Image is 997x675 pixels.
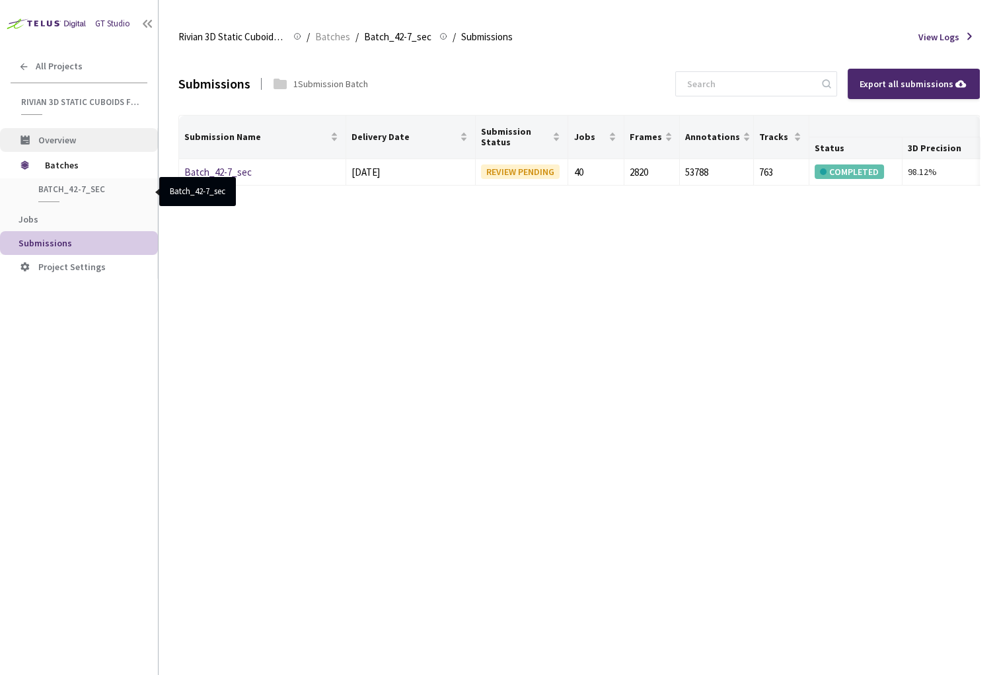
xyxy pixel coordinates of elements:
[21,96,139,108] span: Rivian 3D Static Cuboids fixed[2024-25]
[364,29,431,45] span: Batch_42-7_sec
[95,17,130,30] div: GT Studio
[38,184,136,195] span: Batch_42-7_sec
[36,61,83,72] span: All Projects
[315,29,350,45] span: Batches
[903,137,995,159] th: 3D Precision
[18,237,72,249] span: Submissions
[184,131,328,142] span: Submission Name
[453,29,456,45] li: /
[860,77,968,91] div: Export all submissions
[573,131,605,142] span: Jobs
[573,164,618,180] div: 40
[178,29,285,45] span: Rivian 3D Static Cuboids fixed[2024-25]
[178,73,250,94] div: Submissions
[293,77,368,91] div: 1 Submission Batch
[630,131,662,142] span: Frames
[38,134,76,146] span: Overview
[624,116,680,159] th: Frames
[679,72,820,96] input: Search
[759,131,791,142] span: Tracks
[918,30,959,44] span: View Logs
[461,29,513,45] span: Submissions
[481,126,550,147] span: Submission Status
[481,164,560,179] div: REVIEW PENDING
[568,116,624,159] th: Jobs
[346,116,476,159] th: Delivery Date
[313,29,353,44] a: Batches
[38,261,106,273] span: Project Settings
[355,29,359,45] li: /
[351,131,457,142] span: Delivery Date
[759,164,803,180] div: 763
[351,164,470,180] div: [DATE]
[184,166,252,178] a: Batch_42-7_sec
[179,116,346,159] th: Submission Name
[476,116,568,159] th: Submission Status
[754,116,809,159] th: Tracks
[685,164,748,180] div: 53788
[307,29,310,45] li: /
[680,116,754,159] th: Annotations
[685,131,740,142] span: Annotations
[809,137,902,159] th: Status
[815,164,884,179] div: COMPLETED
[630,164,674,180] div: 2820
[45,152,135,178] span: Batches
[908,164,989,179] div: 98.12%
[18,213,38,225] span: Jobs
